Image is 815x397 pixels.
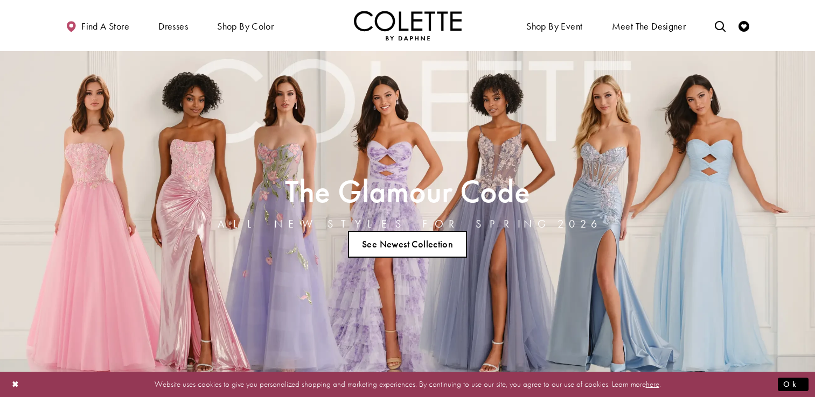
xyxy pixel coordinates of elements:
[218,176,598,206] h2: The Glamour Code
[214,226,601,262] ul: Slider Links
[6,375,25,394] button: Close Dialog
[712,11,728,40] a: Toggle search
[354,11,462,40] a: Visit Home Page
[609,11,689,40] a: Meet the designer
[63,11,132,40] a: Find a store
[78,377,737,392] p: Website uses cookies to give you personalized shopping and marketing experiences. By continuing t...
[354,11,462,40] img: Colette by Daphne
[526,21,582,32] span: Shop By Event
[81,21,129,32] span: Find a store
[736,11,752,40] a: Check Wishlist
[778,378,809,391] button: Submit Dialog
[348,231,468,258] a: See Newest Collection The Glamour Code ALL NEW STYLES FOR SPRING 2026
[612,21,686,32] span: Meet the designer
[218,218,598,230] h4: ALL NEW STYLES FOR SPRING 2026
[158,21,188,32] span: Dresses
[214,11,276,40] span: Shop by color
[217,21,274,32] span: Shop by color
[156,11,191,40] span: Dresses
[524,11,585,40] span: Shop By Event
[646,379,659,389] a: here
